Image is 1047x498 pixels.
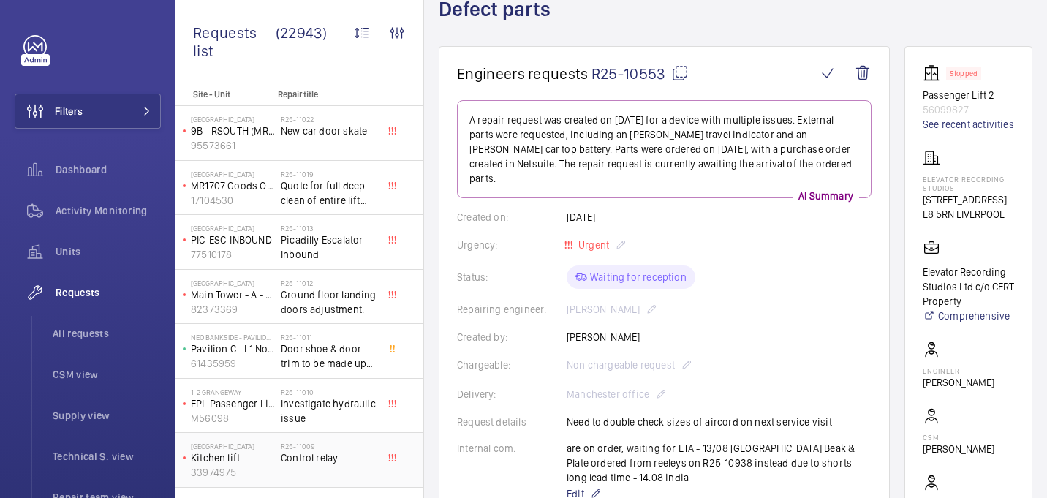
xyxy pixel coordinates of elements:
[923,433,994,442] p: CSM
[469,113,859,186] p: A repair request was created on [DATE] for a device with multiple issues. External parts were req...
[278,89,374,99] p: Repair title
[281,442,377,450] h2: R25-11009
[53,449,161,464] span: Technical S. view
[191,388,275,396] p: 1-2 Grangeway
[191,115,275,124] p: [GEOGRAPHIC_DATA]
[591,64,689,83] span: R25-10553
[53,408,161,423] span: Supply view
[923,207,1014,222] p: L8 5RN LIVERPOOL
[191,442,275,450] p: [GEOGRAPHIC_DATA]
[191,465,275,480] p: 33974975
[281,287,377,317] span: Ground floor landing doors adjustment.
[281,170,377,178] h2: R25-11019
[281,124,377,138] span: New car door skate
[191,170,275,178] p: [GEOGRAPHIC_DATA]
[281,450,377,465] span: Control relay
[56,285,161,300] span: Requests
[191,287,275,302] p: Main Tower - A - TMG-L1
[191,279,275,287] p: [GEOGRAPHIC_DATA]
[193,23,276,60] span: Requests list
[923,117,1014,132] a: See recent activities
[191,302,275,317] p: 82373369
[281,279,377,287] h2: R25-11012
[191,138,275,153] p: 95573661
[457,64,589,83] span: Engineers requests
[191,342,275,356] p: Pavilion C - L1 North FF - 299809014
[191,247,275,262] p: 77510178
[191,411,275,426] p: M56098
[793,189,859,203] p: AI Summary
[923,309,1014,323] a: Comprehensive
[175,89,272,99] p: Site - Unit
[281,233,377,262] span: Picadilly Escalator Inbound
[191,178,275,193] p: MR1707 Goods Only Lift (2FLR)
[191,193,275,208] p: 17104530
[15,94,161,129] button: Filters
[56,244,161,259] span: Units
[923,102,1014,117] p: 56099827
[191,450,275,465] p: Kitchen lift
[950,71,978,76] p: Stopped
[191,124,275,138] p: 9B - RSOUTH (MRL)
[923,64,946,82] img: elevator.svg
[56,203,161,218] span: Activity Monitoring
[53,326,161,341] span: All requests
[281,333,377,342] h2: R25-11011
[281,178,377,208] span: Quote for full deep clean of entire lift and shaft NOT A CLEANDOWN
[281,388,377,396] h2: R25-11010
[923,442,994,456] p: [PERSON_NAME]
[281,115,377,124] h2: R25-11022
[923,375,994,390] p: [PERSON_NAME]
[56,162,161,177] span: Dashboard
[191,333,275,342] p: Neo Bankside - Pavilion C
[923,192,1014,207] p: [STREET_ADDRESS]
[53,367,161,382] span: CSM view
[191,233,275,247] p: PIC-ESC-INBOUND
[191,224,275,233] p: [GEOGRAPHIC_DATA]
[55,104,83,118] span: Filters
[281,342,377,371] span: Door shoe & door trim to be made up by [PERSON_NAME]
[191,356,275,371] p: 61435959
[923,88,1014,102] p: Passenger Lift 2
[923,175,1014,192] p: Elevator Recording Studios
[191,396,275,411] p: EPL Passenger Lift
[281,396,377,426] span: Investigate hydraulic issue
[923,265,1014,309] p: Elevator Recording Studios Ltd c/o CERT Property
[923,366,994,375] p: Engineer
[281,224,377,233] h2: R25-11013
